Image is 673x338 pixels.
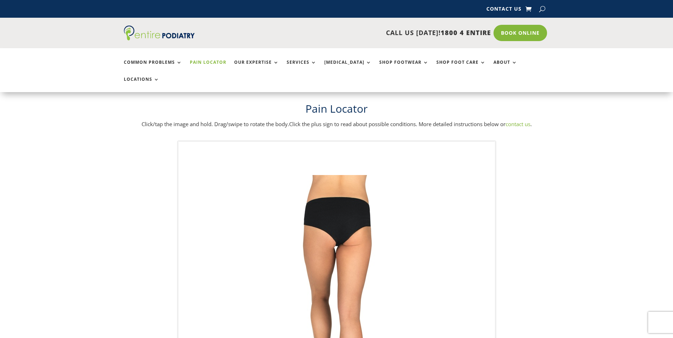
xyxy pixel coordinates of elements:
[124,101,550,120] h1: Pain Locator
[142,120,289,128] span: Click/tap the image and hold. Drag/swipe to rotate the body.
[486,6,522,14] a: Contact Us
[124,60,182,75] a: Common Problems
[124,35,195,42] a: Entire Podiatry
[493,60,517,75] a: About
[379,60,429,75] a: Shop Footwear
[124,26,195,40] img: logo (1)
[441,28,491,37] span: 1800 4 ENTIRE
[287,60,316,75] a: Services
[124,77,159,92] a: Locations
[436,60,486,75] a: Shop Foot Care
[190,60,226,75] a: Pain Locator
[324,60,371,75] a: [MEDICAL_DATA]
[289,120,532,128] span: Click the plus sign to read about possible conditions. More detailed instructions below or .
[234,60,279,75] a: Our Expertise
[222,28,491,38] p: CALL US [DATE]!
[506,120,530,128] a: contact us
[493,25,547,41] a: Book Online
